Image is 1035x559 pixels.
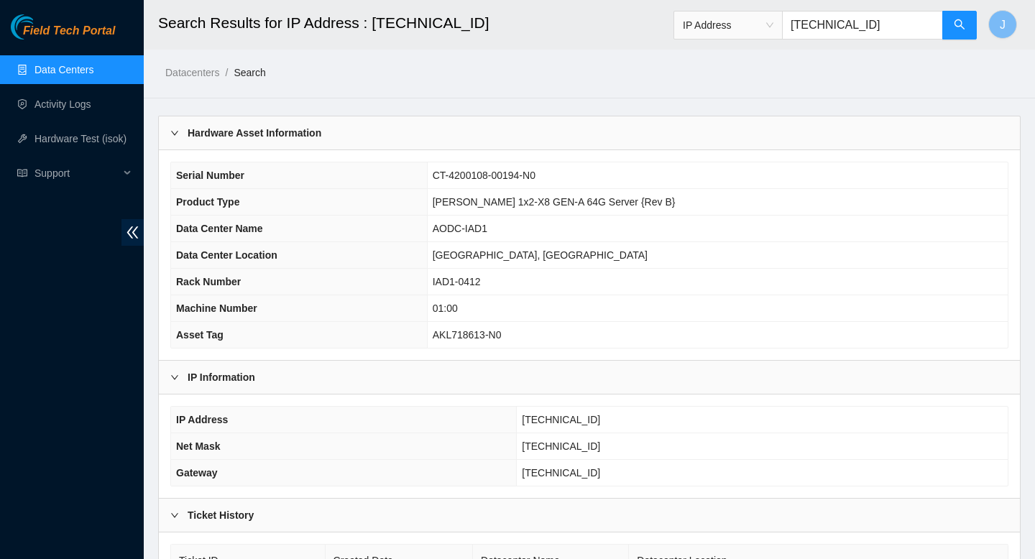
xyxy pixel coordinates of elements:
span: Rack Number [176,276,241,287]
a: Akamai TechnologiesField Tech Portal [11,26,115,45]
a: Search [234,67,265,78]
span: Gateway [176,467,218,479]
span: Support [34,159,119,188]
div: Ticket History [159,499,1020,532]
span: CT-4200108-00194-N0 [433,170,535,181]
a: Activity Logs [34,98,91,110]
span: IP Address [683,14,773,36]
span: read [17,168,27,178]
span: IAD1-0412 [433,276,481,287]
span: double-left [121,219,144,246]
b: Hardware Asset Information [188,125,321,141]
a: Datacenters [165,67,219,78]
b: IP Information [188,369,255,385]
button: J [988,10,1017,39]
span: Product Type [176,196,239,208]
span: right [170,511,179,519]
div: Hardware Asset Information [159,116,1020,149]
span: [PERSON_NAME] 1x2-X8 GEN-A 64G Server {Rev B} [433,196,676,208]
span: [TECHNICAL_ID] [522,467,600,479]
span: IP Address [176,414,228,425]
b: Ticket History [188,507,254,523]
span: right [170,129,179,137]
span: AKL718613-N0 [433,329,502,341]
span: Asset Tag [176,329,224,341]
span: [GEOGRAPHIC_DATA], [GEOGRAPHIC_DATA] [433,249,648,261]
a: Hardware Test (isok) [34,133,126,144]
span: Serial Number [176,170,244,181]
a: Data Centers [34,64,93,75]
span: Field Tech Portal [23,24,115,38]
span: [TECHNICAL_ID] [522,414,600,425]
span: Data Center Name [176,223,263,234]
span: Machine Number [176,302,257,314]
input: Enter text here... [782,11,943,40]
span: Data Center Location [176,249,277,261]
span: AODC-IAD1 [433,223,487,234]
span: J [1000,16,1006,34]
button: search [942,11,977,40]
span: [TECHNICAL_ID] [522,440,600,452]
span: Net Mask [176,440,220,452]
span: search [954,19,965,32]
span: / [225,67,228,78]
span: right [170,373,179,382]
img: Akamai Technologies [11,14,73,40]
div: IP Information [159,361,1020,394]
span: 01:00 [433,302,458,314]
